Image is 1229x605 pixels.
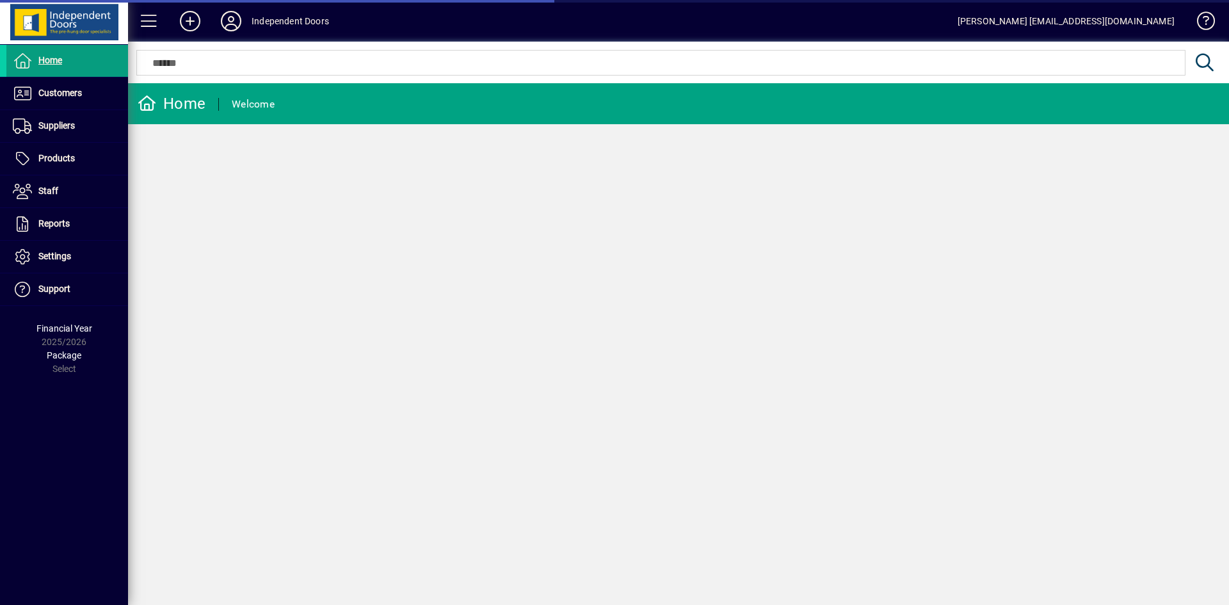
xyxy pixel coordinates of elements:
[6,77,128,109] a: Customers
[6,208,128,240] a: Reports
[38,153,75,163] span: Products
[38,251,71,261] span: Settings
[38,186,58,196] span: Staff
[6,143,128,175] a: Products
[38,55,62,65] span: Home
[6,273,128,305] a: Support
[38,218,70,229] span: Reports
[36,323,92,334] span: Financial Year
[211,10,252,33] button: Profile
[252,11,329,31] div: Independent Doors
[1187,3,1213,44] a: Knowledge Base
[47,350,81,360] span: Package
[232,94,275,115] div: Welcome
[958,11,1175,31] div: [PERSON_NAME] [EMAIL_ADDRESS][DOMAIN_NAME]
[170,10,211,33] button: Add
[6,241,128,273] a: Settings
[6,175,128,207] a: Staff
[38,284,70,294] span: Support
[38,120,75,131] span: Suppliers
[6,110,128,142] a: Suppliers
[38,88,82,98] span: Customers
[138,93,205,114] div: Home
